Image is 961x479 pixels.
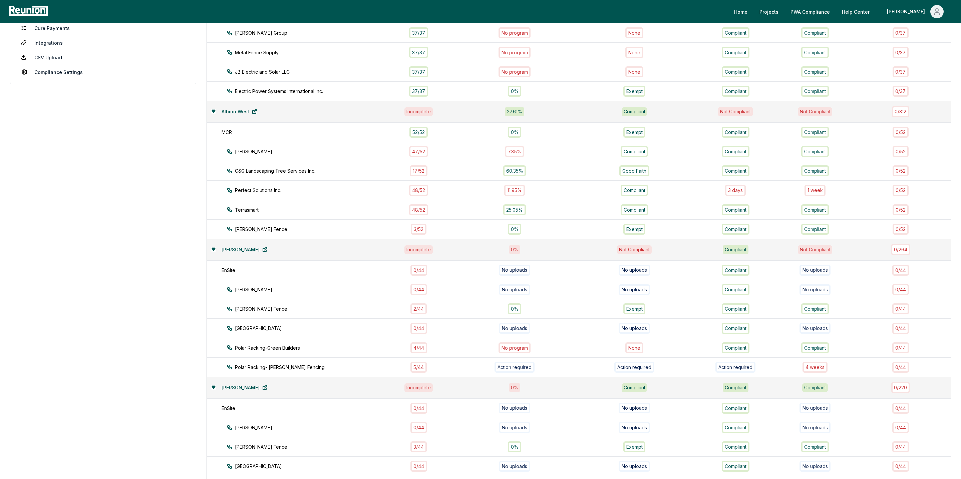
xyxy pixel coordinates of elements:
div: Compliant [622,383,647,392]
div: 0 / 44 [892,441,909,452]
div: 0 % [509,245,521,254]
div: Compliant [801,204,829,215]
div: Compliant [722,323,749,334]
div: [GEOGRAPHIC_DATA] [227,463,397,470]
div: Compliant [801,165,829,176]
div: 0 / 52 [893,146,909,157]
div: 0 / 52 [893,224,909,235]
div: 17 / 52 [410,165,427,176]
div: No uploads [619,461,650,472]
div: No uploads [619,323,650,334]
div: No uploads [799,461,831,472]
div: Incomplete [404,383,433,392]
div: 0 / 52 [893,127,909,138]
div: None [625,47,643,58]
div: [PERSON_NAME] [227,286,397,293]
div: Exempt [623,127,646,138]
div: None [625,342,643,353]
a: PWA Compliance [785,5,835,18]
a: [PERSON_NAME] [216,243,273,256]
div: No program [499,27,531,38]
div: 0 / 52 [893,185,909,196]
a: Home [729,5,753,18]
div: 25.05% [503,204,526,215]
div: 0% [508,86,522,97]
div: JB Electric and Solar LLC [227,68,397,75]
div: Compliant [723,383,748,392]
nav: Main [729,5,954,18]
div: 0 / 37 [893,47,909,58]
div: 48 / 52 [409,185,428,196]
div: 0% [508,127,522,138]
div: Compliant [722,441,749,452]
div: 3 days [725,185,746,196]
div: Compliant [801,441,829,452]
div: Polar Racking- [PERSON_NAME] Fencing [227,364,397,371]
div: Compliant [801,342,829,353]
div: [PERSON_NAME] [887,5,928,18]
div: Compliant [722,265,749,276]
div: No uploads [499,265,530,275]
div: Compliant [622,107,647,116]
div: 37 / 37 [409,66,428,77]
div: Action required [495,362,535,373]
div: Compliant [723,245,748,254]
div: 0 / 44 [892,284,909,295]
div: Compliant [722,66,749,77]
div: 0 / 44 [892,422,909,433]
div: Compliant [722,204,749,215]
div: Polar Racking-Green Builders [227,344,397,351]
div: Compliant [722,146,749,157]
div: Not Compliant [798,107,833,116]
div: 0 / 44 [410,265,427,276]
div: Compliant [801,47,829,58]
div: 0 / 44 [892,342,909,353]
div: 0% [508,441,522,452]
div: 5 / 44 [410,362,427,373]
div: Compliant [801,127,829,138]
div: Compliant [801,86,829,97]
div: Not Compliant [798,245,833,254]
div: No program [499,47,531,58]
div: 3 / 52 [411,224,426,235]
a: Compliance Settings [16,65,191,79]
div: 52 / 52 [409,127,428,138]
div: [GEOGRAPHIC_DATA] [227,325,397,332]
div: Terrasmart [227,206,397,213]
div: 3 / 44 [410,441,427,452]
div: 2 / 44 [410,303,427,314]
a: Help Center [837,5,875,18]
div: 37 / 37 [409,27,428,38]
div: Compliant [621,204,648,215]
button: [PERSON_NAME] [882,5,949,18]
div: 0 / 44 [410,323,427,334]
div: Compliant [722,27,749,38]
div: No uploads [499,422,530,433]
div: 60.35% [503,165,526,176]
div: Compliant [722,127,749,138]
div: 47 / 52 [409,146,428,157]
div: Compliant [801,224,829,235]
div: No uploads [499,461,530,472]
div: 11.95% [504,185,525,196]
div: 0 / 44 [410,403,427,414]
div: 0 / 37 [893,66,909,77]
div: 48 / 52 [409,204,428,215]
div: No uploads [799,265,831,275]
div: Good Faith [619,165,649,176]
div: None [625,66,643,77]
a: Projects [754,5,784,18]
a: Integrations [16,36,191,49]
div: 0 / 44 [892,265,909,276]
div: Compliant [722,303,749,314]
div: No uploads [799,323,831,334]
div: No uploads [619,284,650,295]
div: Incomplete [404,245,433,254]
div: 0% [508,224,522,235]
div: No uploads [619,422,650,433]
div: Action required [614,362,654,373]
div: 0 / 264 [891,244,910,255]
div: No uploads [499,323,530,334]
div: 4 / 44 [410,342,427,353]
div: [PERSON_NAME] Fence [227,443,397,450]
